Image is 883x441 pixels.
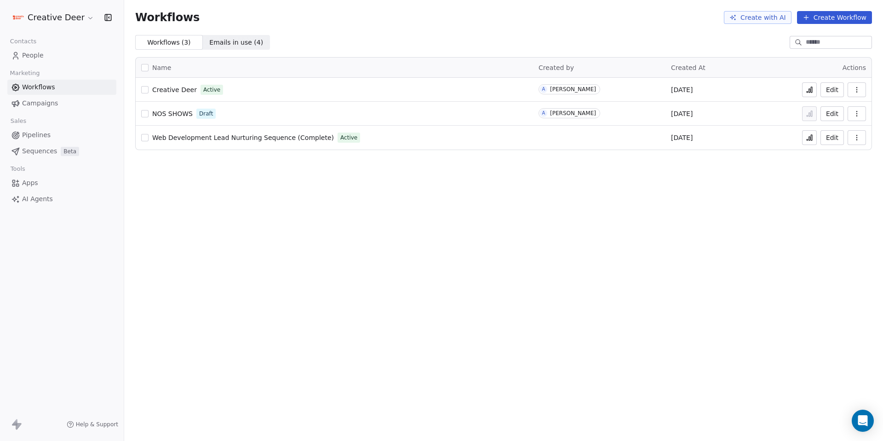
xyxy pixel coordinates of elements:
[22,51,44,60] span: People
[199,110,213,118] span: Draft
[7,128,116,143] a: Pipelines
[135,11,200,24] span: Workflows
[671,64,705,71] span: Created At
[539,64,574,71] span: Created by
[340,133,357,142] span: Active
[22,130,51,140] span: Pipelines
[843,64,866,71] span: Actions
[76,421,118,428] span: Help & Support
[152,134,334,141] span: Web Development Lead Nurturing Sequence (Complete)
[6,35,40,48] span: Contacts
[22,99,58,108] span: Campaigns
[152,85,197,94] a: Creative Deer
[7,144,116,159] a: SequencesBeta
[671,85,693,94] span: [DATE]
[6,66,44,80] span: Marketing
[22,178,38,188] span: Apps
[152,110,193,117] span: NOS SHOWS
[542,110,545,117] div: A
[6,162,29,176] span: Tools
[152,109,193,118] a: NOS SHOWS
[671,109,693,118] span: [DATE]
[22,82,55,92] span: Workflows
[22,146,57,156] span: Sequences
[550,86,596,93] div: [PERSON_NAME]
[820,130,844,145] button: Edit
[820,82,844,97] button: Edit
[22,194,53,204] span: AI Agents
[542,86,545,93] div: A
[28,12,85,23] span: Creative Deer
[671,133,693,142] span: [DATE]
[61,147,79,156] span: Beta
[7,80,116,95] a: Workflows
[724,11,791,24] button: Create with AI
[797,11,872,24] button: Create Workflow
[7,96,116,111] a: Campaigns
[11,10,96,25] button: Creative Deer
[13,12,24,23] img: Logo%20CD1.pdf%20(1).png
[152,86,197,93] span: Creative Deer
[67,421,118,428] a: Help & Support
[7,175,116,191] a: Apps
[6,114,30,128] span: Sales
[209,38,263,47] span: Emails in use ( 4 )
[820,106,844,121] button: Edit
[203,86,220,94] span: Active
[152,63,171,73] span: Name
[7,191,116,207] a: AI Agents
[7,48,116,63] a: People
[152,133,334,142] a: Web Development Lead Nurturing Sequence (Complete)
[852,410,874,432] div: Open Intercom Messenger
[550,110,596,116] div: [PERSON_NAME]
